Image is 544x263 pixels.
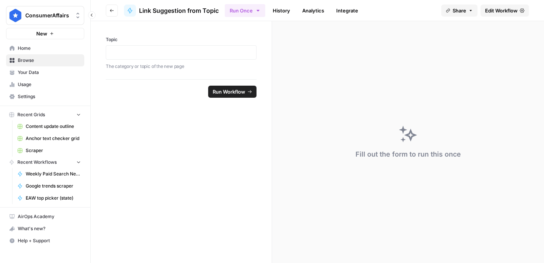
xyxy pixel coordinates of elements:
[332,5,363,17] a: Integrate
[208,86,257,98] button: Run Workflow
[6,6,84,25] button: Workspace: ConsumerAffairs
[18,81,81,88] span: Usage
[6,28,84,39] button: New
[26,183,81,189] span: Google trends scraper
[6,109,84,120] button: Recent Grids
[14,132,84,145] a: Anchor text checker grid
[213,88,245,95] span: Run Workflow
[106,63,257,70] p: The category or topic of the new page
[18,213,81,220] span: AirOps Academy
[6,78,84,91] a: Usage
[298,5,329,17] a: Analytics
[14,145,84,157] a: Scraper
[441,5,478,17] button: Share
[6,91,84,103] a: Settings
[481,5,529,17] a: Edit Workflow
[26,147,81,154] span: Scraper
[36,30,47,37] span: New
[139,6,219,15] span: Link Suggestion from Topic
[17,159,57,166] span: Recent Workflows
[453,7,466,14] span: Share
[26,171,81,177] span: Weekly Paid Search News
[485,7,518,14] span: Edit Workflow
[18,237,81,244] span: Help + Support
[26,195,81,201] span: EAW top picker (state)
[6,54,84,66] a: Browse
[14,180,84,192] a: Google trends scraper
[18,45,81,52] span: Home
[6,66,84,78] a: Your Data
[6,235,84,247] button: Help + Support
[9,9,22,22] img: ConsumerAffairs Logo
[124,5,219,17] a: Link Suggestion from Topic
[26,123,81,130] span: Content update outline
[106,36,257,43] label: Topic
[225,4,265,17] button: Run Once
[17,111,45,118] span: Recent Grids
[6,42,84,54] a: Home
[18,57,81,64] span: Browse
[6,211,84,223] a: AirOps Academy
[14,120,84,132] a: Content update outline
[18,93,81,100] span: Settings
[25,12,71,19] span: ConsumerAffairs
[268,5,295,17] a: History
[6,157,84,168] button: Recent Workflows
[355,149,461,160] div: Fill out the form to run this once
[18,69,81,76] span: Your Data
[14,192,84,204] a: EAW top picker (state)
[26,135,81,142] span: Anchor text checker grid
[6,223,84,235] button: What's new?
[14,168,84,180] a: Weekly Paid Search News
